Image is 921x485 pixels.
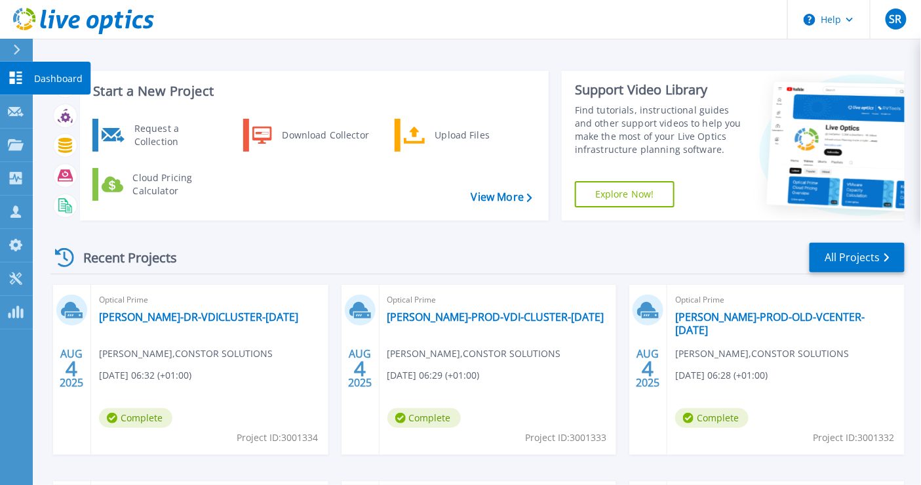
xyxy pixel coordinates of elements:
[99,408,172,428] span: Complete
[387,310,604,324] a: [PERSON_NAME]-PROD-VDI-CLUSTER-[DATE]
[99,310,298,324] a: [PERSON_NAME]-DR-VDICLUSTER-[DATE]
[237,431,319,445] span: Project ID: 3001334
[575,181,675,207] a: Explore Now!
[429,122,526,148] div: Upload Files
[59,345,84,392] div: AUG 2025
[387,293,609,307] span: Optical Prime
[92,119,227,152] a: Request a Collection
[99,293,321,307] span: Optical Prime
[642,363,654,374] span: 4
[636,345,661,392] div: AUG 2025
[128,122,224,148] div: Request a Collection
[471,191,532,203] a: View More
[34,62,83,96] p: Dashboard
[354,363,366,374] span: 4
[890,14,902,24] span: SR
[810,243,905,272] a: All Projects
[675,310,897,337] a: [PERSON_NAME]-PROD-OLD-VCENTER-[DATE]
[93,84,532,98] h3: Start a New Project
[525,431,606,445] span: Project ID: 3001333
[276,122,375,148] div: Download Collector
[243,119,378,152] a: Download Collector
[66,363,77,374] span: 4
[675,368,768,383] span: [DATE] 06:28 (+01:00)
[127,171,224,198] div: Cloud Pricing Calculator
[575,81,746,98] div: Support Video Library
[387,408,461,428] span: Complete
[813,431,895,445] span: Project ID: 3001332
[387,368,480,383] span: [DATE] 06:29 (+01:00)
[395,119,529,152] a: Upload Files
[347,345,372,392] div: AUG 2025
[675,293,897,307] span: Optical Prime
[99,368,191,383] span: [DATE] 06:32 (+01:00)
[675,408,749,428] span: Complete
[575,104,746,156] div: Find tutorials, instructional guides and other support videos to help you make the most of your L...
[50,242,195,274] div: Recent Projects
[387,347,561,361] span: [PERSON_NAME] , CONSTOR SOLUTIONS
[99,347,273,361] span: [PERSON_NAME] , CONSTOR SOLUTIONS
[92,168,227,201] a: Cloud Pricing Calculator
[675,347,849,361] span: [PERSON_NAME] , CONSTOR SOLUTIONS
